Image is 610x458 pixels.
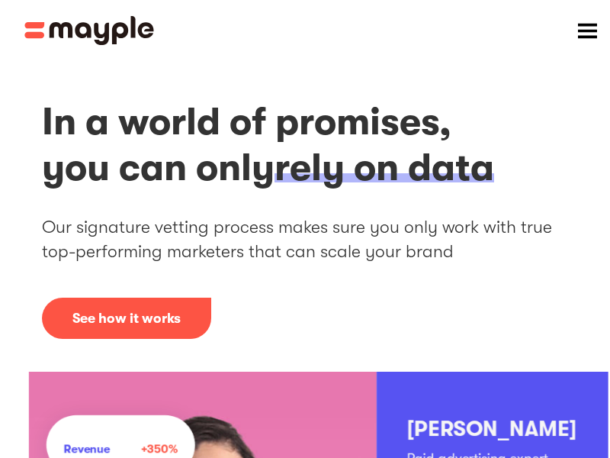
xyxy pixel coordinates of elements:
[274,146,494,191] span: rely on data
[42,298,211,339] a: open lightbox
[64,442,110,456] h3: Revenue
[24,16,154,45] img: Mayple logo
[42,99,568,191] h1: In a world of promises, you can only
[407,418,576,441] h2: [PERSON_NAME]
[72,309,181,327] div: See how it works
[564,8,610,53] div: menu
[42,215,568,264] h2: Our signature vetting process makes sure you only work with true top-performing marketers that ca...
[141,442,178,456] h3: +350%
[24,16,154,45] a: home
